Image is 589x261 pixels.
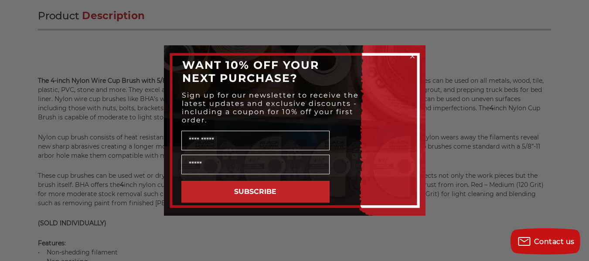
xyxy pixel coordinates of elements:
[181,155,330,174] input: Email
[182,58,319,85] span: WANT 10% OFF YOUR NEXT PURCHASE?
[534,237,575,246] span: Contact us
[182,91,359,124] span: Sign up for our newsletter to receive the latest updates and exclusive discounts - including a co...
[408,52,417,61] button: Close dialog
[181,181,330,203] button: SUBSCRIBE
[511,228,580,254] button: Contact us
